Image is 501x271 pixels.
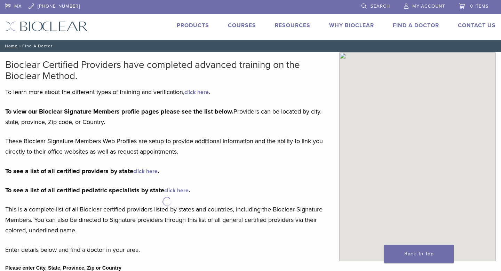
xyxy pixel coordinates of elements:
[412,3,445,9] span: My Account
[458,22,496,29] a: Contact Us
[5,108,233,115] strong: To view our Bioclear Signature Members profile pages please see the list below.
[393,22,439,29] a: Find A Doctor
[275,22,310,29] a: Resources
[5,136,329,157] p: These Bioclear Signature Members Web Profiles are setup to provide additional information and the...
[177,22,209,29] a: Products
[133,168,158,175] a: click here
[5,204,329,235] p: This is a complete list of all Bioclear certified providers listed by states and countries, inclu...
[329,22,374,29] a: Why Bioclear
[5,186,190,194] strong: To see a list of all certified pediatric specialists by state .
[384,245,454,263] a: Back To Top
[470,3,489,9] span: 0 items
[18,44,22,48] span: /
[184,89,209,96] a: click here
[371,3,390,9] span: Search
[5,167,159,175] strong: To see a list of all certified providers by state .
[5,106,329,127] p: Providers can be located by city, state, province, Zip code, or Country.
[164,187,189,194] a: click here
[5,245,329,255] p: Enter details below and find a doctor in your area.
[3,44,18,48] a: Home
[228,22,256,29] a: Courses
[5,59,329,82] h2: Bioclear Certified Providers have completed advanced training on the Bioclear Method.
[5,21,88,31] img: Bioclear
[5,87,329,97] p: To learn more about the different types of training and verification, .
